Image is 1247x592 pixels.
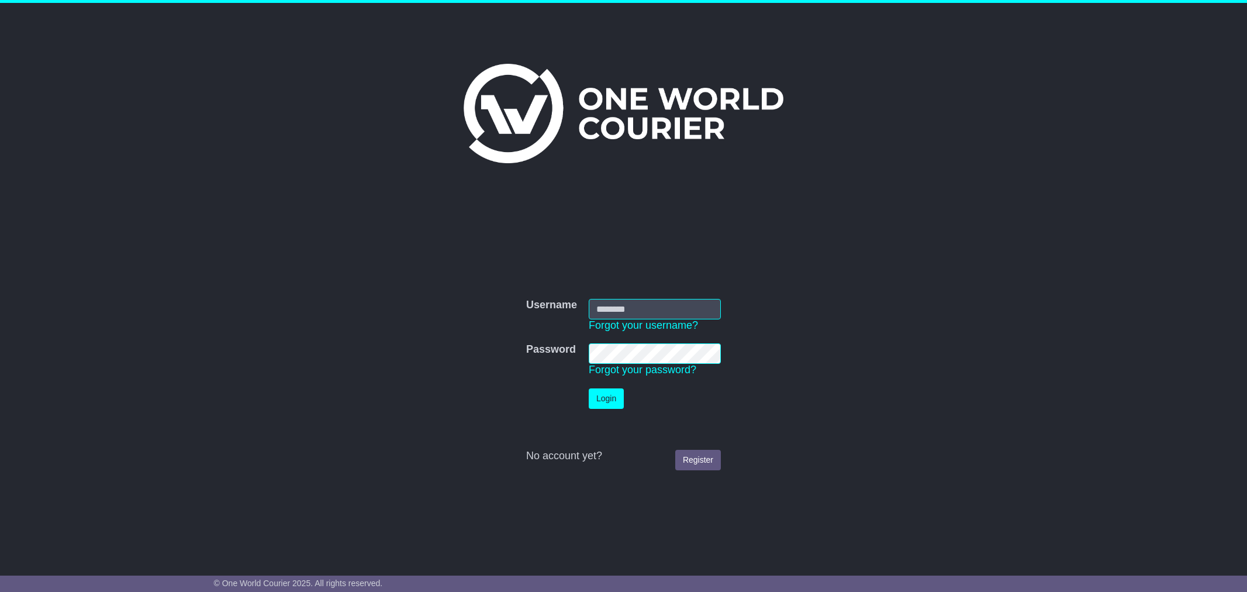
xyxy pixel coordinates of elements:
[464,64,783,163] img: One World
[526,299,577,312] label: Username
[589,364,696,376] a: Forgot your password?
[589,319,698,331] a: Forgot your username?
[214,579,383,588] span: © One World Courier 2025. All rights reserved.
[589,388,624,409] button: Login
[675,450,721,470] a: Register
[526,450,721,463] div: No account yet?
[526,343,576,356] label: Password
